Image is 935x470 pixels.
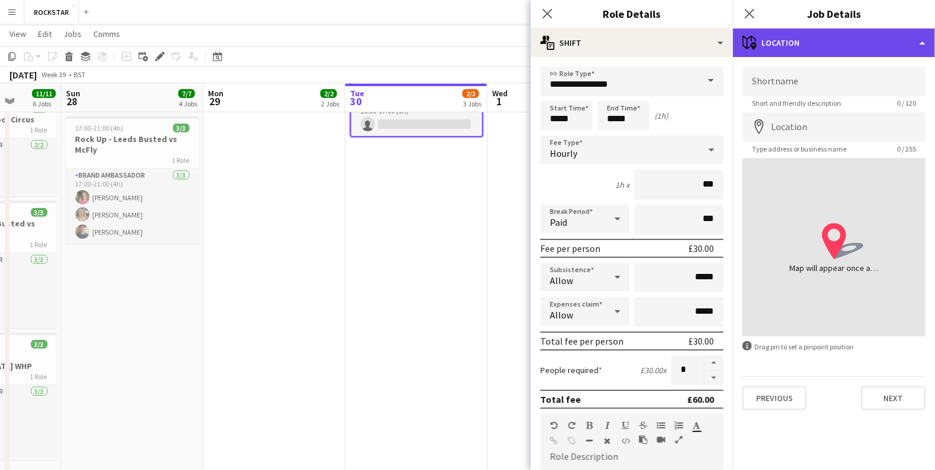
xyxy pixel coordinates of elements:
button: Clear Formatting [603,436,612,446]
span: Tue [350,88,364,99]
div: 4 Jobs [179,99,197,108]
div: Fee per person [540,242,600,254]
span: 1 Role [30,125,48,134]
button: Horizontal Line [585,436,594,446]
div: £30.00 x [640,365,666,376]
span: 3/3 [31,340,48,349]
span: Allow [550,309,573,321]
span: 2/2 [320,89,337,98]
div: £60.00 [687,393,714,405]
button: Fullscreen [675,435,683,444]
span: Mon [208,88,223,99]
h3: Role Details [531,6,733,21]
div: 6 Jobs [33,99,55,108]
button: Underline [621,421,629,430]
span: Wed [492,88,508,99]
div: 1h x [615,179,629,190]
label: People required [540,365,602,376]
span: 1 Role [172,156,190,165]
div: 2 Jobs [321,99,339,108]
span: Paid [550,216,567,228]
div: Drag pin to set a pinpoint position [742,341,925,352]
span: 1 [490,94,508,108]
span: Week 39 [39,70,69,79]
div: [DATE] [10,69,37,81]
span: Type address or business name [742,144,856,153]
span: 0 / 255 [887,144,925,153]
span: Short and friendly description [742,99,851,108]
span: 1 Role [30,372,48,381]
div: Map will appear once address has been added [789,262,879,274]
span: 11/11 [32,89,56,98]
button: Undo [550,421,558,430]
div: Total fee [540,393,581,405]
a: Edit [33,26,56,42]
span: View [10,29,26,39]
app-job-card: 17:00-21:00 (4h)3/3Rock Up - Leeds Busted vs McFly1 RoleBrand Ambassador3/317:00-21:00 (4h)[PERSO... [66,116,199,244]
div: Shift [531,29,733,57]
button: Ordered List [675,421,683,430]
span: Comms [93,29,120,39]
button: Increase [704,355,723,371]
span: 0 / 120 [887,99,925,108]
div: £30.00 [688,242,714,254]
h3: Job Details [733,6,935,21]
div: Location [733,29,935,57]
span: Jobs [64,29,81,39]
app-card-role: Assistant EM - Deliveroo FR0/116:00-17:00 (1h) [351,96,482,136]
span: 17:00-21:00 (4h) [75,124,124,133]
button: Insert video [657,435,665,444]
div: BST [74,70,86,79]
button: HTML Code [621,436,629,446]
a: View [5,26,31,42]
a: Jobs [59,26,86,42]
button: Paste as plain text [639,435,647,444]
span: Hourly [550,147,577,159]
span: 30 [348,94,364,108]
span: 29 [206,94,223,108]
h3: Rock Up - Leeds Busted vs McFly [66,134,199,155]
div: Total fee per person [540,335,624,347]
span: 3/3 [31,208,48,217]
button: Previous [742,386,807,410]
button: Unordered List [657,421,665,430]
span: Sun [66,88,80,99]
button: Text Color [692,421,701,430]
button: Bold [585,421,594,430]
span: 1 Role [30,240,48,249]
span: 7/7 [178,89,195,98]
div: (1h) [654,111,668,121]
button: Italic [603,421,612,430]
span: Edit [38,29,52,39]
button: Redo [568,421,576,430]
app-card-role: Brand Ambassador3/317:00-21:00 (4h)[PERSON_NAME][PERSON_NAME][PERSON_NAME] [66,169,199,244]
a: Comms [89,26,125,42]
span: 2/3 [462,89,479,98]
button: ROCKSTAR [24,1,79,24]
div: 3 Jobs [463,99,481,108]
div: £30.00 [688,335,714,347]
span: Allow [550,275,573,286]
button: Next [861,386,925,410]
span: 28 [64,94,80,108]
button: Strikethrough [639,421,647,430]
button: Decrease [704,371,723,386]
span: 3/3 [173,124,190,133]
